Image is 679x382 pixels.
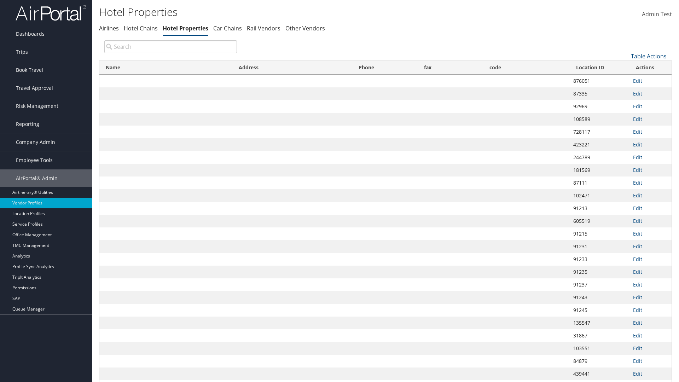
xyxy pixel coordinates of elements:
[570,215,629,227] td: 605519
[570,176,629,189] td: 87111
[629,61,672,75] th: Actions
[570,266,629,278] td: 91235
[16,151,53,169] span: Employee Tools
[570,61,629,75] th: Location ID: activate to sort column ascending
[570,317,629,329] td: 135547
[633,243,642,250] a: Edit
[418,61,483,75] th: fax: activate to sort column ascending
[163,24,208,32] a: Hotel Properties
[633,141,642,148] a: Edit
[247,24,280,32] a: Rail Vendors
[99,24,119,32] a: Airlines
[633,256,642,262] a: Edit
[633,128,642,135] a: Edit
[570,367,629,380] td: 439441
[633,154,642,161] a: Edit
[16,5,86,21] img: airportal-logo.png
[570,291,629,304] td: 91243
[633,179,642,186] a: Edit
[642,4,672,25] a: Admin Test
[633,90,642,97] a: Edit
[570,278,629,291] td: 91237
[570,329,629,342] td: 31867
[570,202,629,215] td: 91213
[570,138,629,151] td: 423221
[633,218,642,224] a: Edit
[633,358,642,364] a: Edit
[570,227,629,240] td: 91215
[570,151,629,164] td: 244789
[570,189,629,202] td: 102471
[570,164,629,176] td: 181569
[483,61,570,75] th: code: activate to sort column ascending
[633,77,642,84] a: Edit
[633,192,642,199] a: Edit
[99,61,232,75] th: Name: activate to sort column descending
[285,24,325,32] a: Other Vendors
[633,230,642,237] a: Edit
[124,24,158,32] a: Hotel Chains
[633,294,642,301] a: Edit
[16,79,53,97] span: Travel Approval
[633,307,642,313] a: Edit
[16,115,39,133] span: Reporting
[633,205,642,212] a: Edit
[642,10,672,18] span: Admin Test
[16,97,58,115] span: Risk Management
[16,169,58,187] span: AirPortal® Admin
[232,61,352,75] th: Address: activate to sort column ascending
[570,355,629,367] td: 84879
[633,268,642,275] a: Edit
[631,52,667,60] a: Table Actions
[633,319,642,326] a: Edit
[570,87,629,100] td: 87335
[99,5,481,19] h1: Hotel Properties
[570,100,629,113] td: 92969
[16,43,28,61] span: Trips
[633,103,642,110] a: Edit
[16,61,43,79] span: Book Travel
[633,167,642,173] a: Edit
[16,25,45,43] span: Dashboards
[633,281,642,288] a: Edit
[633,345,642,352] a: Edit
[213,24,242,32] a: Car Chains
[570,113,629,126] td: 108589
[570,342,629,355] td: 103551
[570,75,629,87] td: 876051
[352,61,418,75] th: Phone: activate to sort column ascending
[570,253,629,266] td: 91233
[570,304,629,317] td: 91245
[633,332,642,339] a: Edit
[570,240,629,253] td: 91231
[104,40,237,53] input: Search
[16,133,55,151] span: Company Admin
[633,116,642,122] a: Edit
[570,126,629,138] td: 728117
[633,370,642,377] a: Edit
